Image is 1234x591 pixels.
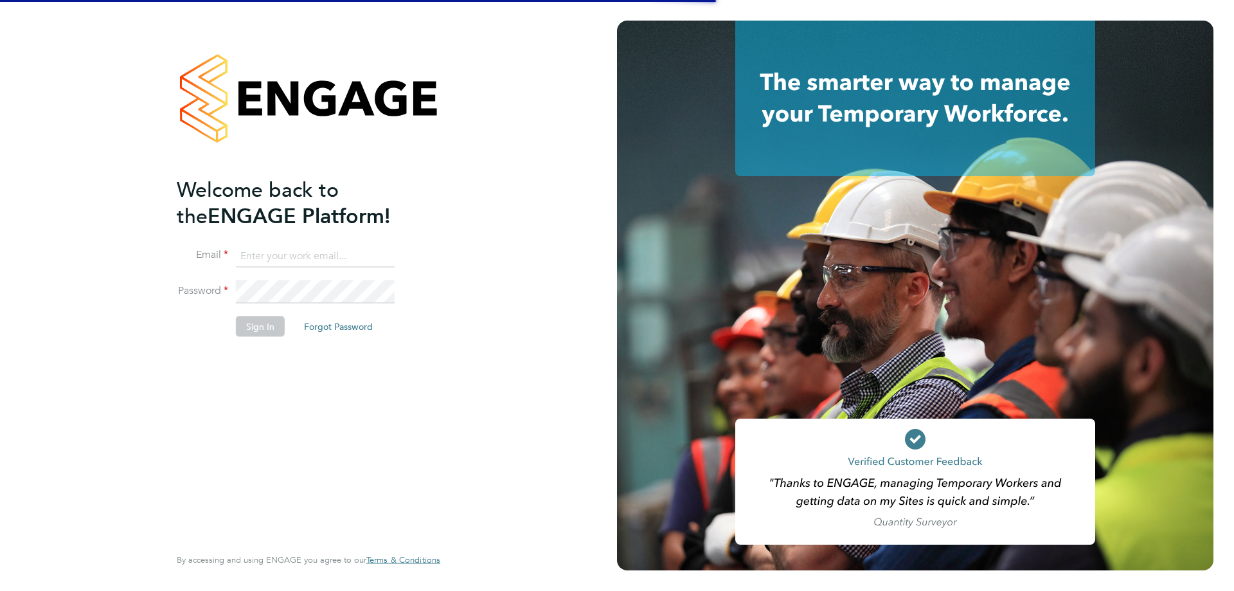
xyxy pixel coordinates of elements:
span: Welcome back to the [177,177,339,228]
button: Forgot Password [294,316,383,337]
input: Enter your work email... [236,244,395,268]
span: By accessing and using ENGAGE you agree to our [177,554,440,565]
label: Email [177,248,228,262]
label: Password [177,284,228,298]
span: Terms & Conditions [366,554,440,565]
a: Terms & Conditions [366,555,440,565]
button: Sign In [236,316,285,337]
h2: ENGAGE Platform! [177,176,427,229]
